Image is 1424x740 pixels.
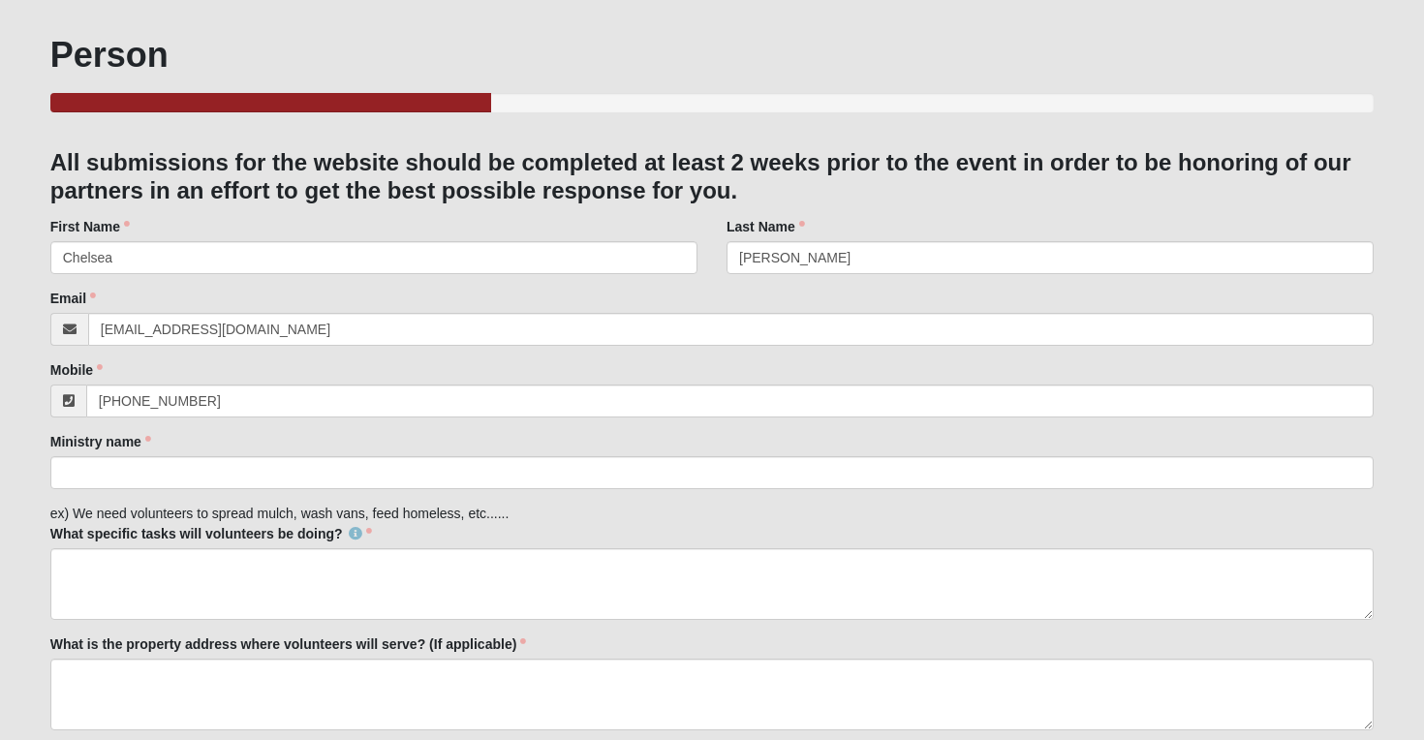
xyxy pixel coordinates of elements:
[50,289,96,308] label: Email
[50,34,1375,76] h1: Person
[727,217,805,236] label: Last Name
[50,149,1375,205] h3: All submissions for the website should be completed at least 2 weeks prior to the event in order ...
[50,524,372,543] label: What specific tasks will volunteers be doing?
[50,217,130,236] label: First Name
[50,360,103,380] label: Mobile
[50,634,527,654] label: What is the property address where volunteers will serve? (If applicable)
[50,432,151,451] label: Ministry name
